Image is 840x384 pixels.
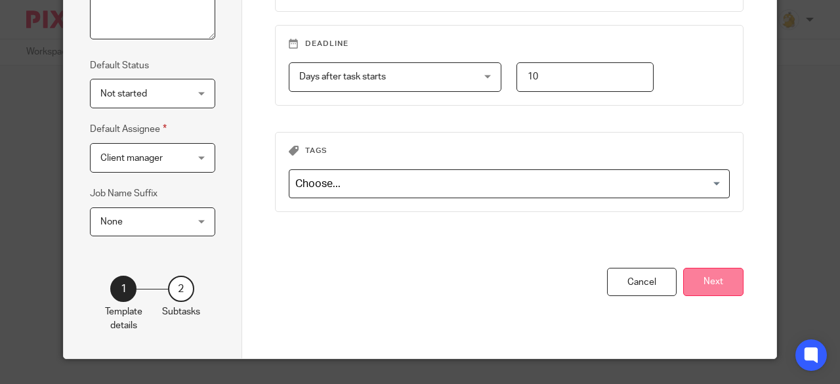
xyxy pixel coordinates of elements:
[289,169,730,199] div: Search for option
[100,217,123,226] span: None
[100,154,163,163] span: Client manager
[110,276,136,302] div: 1
[100,89,147,98] span: Not started
[90,187,157,200] label: Job Name Suffix
[168,276,194,302] div: 2
[105,305,142,332] p: Template details
[162,305,200,318] p: Subtasks
[289,39,730,49] h3: Deadline
[683,268,744,296] button: Next
[289,146,730,156] h3: Tags
[607,268,677,296] div: Cancel
[291,173,723,196] input: Search for option
[299,72,386,81] span: Days after task starts
[90,121,167,137] label: Default Assignee
[90,59,149,72] label: Default Status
